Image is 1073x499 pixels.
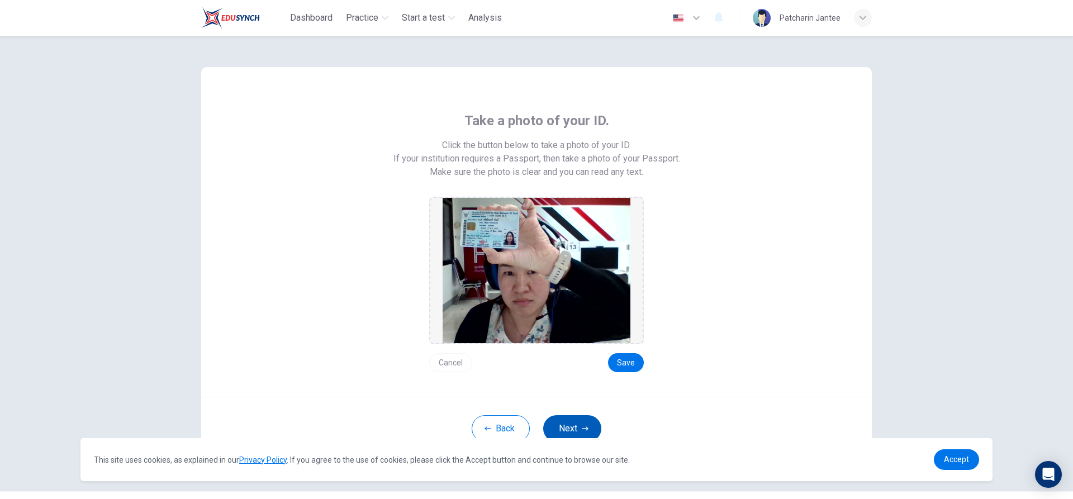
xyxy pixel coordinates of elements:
[239,455,287,464] a: Privacy Policy
[753,9,771,27] img: Profile picture
[94,455,630,464] span: This site uses cookies, as explained in our . If you agree to the use of cookies, please click th...
[290,11,333,25] span: Dashboard
[341,8,393,28] button: Practice
[397,8,459,28] button: Start a test
[934,449,979,470] a: dismiss cookie message
[443,198,630,343] img: preview screemshot
[468,11,502,25] span: Analysis
[1035,461,1062,488] div: Open Intercom Messenger
[543,415,601,442] button: Next
[430,165,643,179] span: Make sure the photo is clear and you can read any text.
[944,455,969,464] span: Accept
[608,353,644,372] button: Save
[402,11,445,25] span: Start a test
[346,11,378,25] span: Practice
[393,139,680,165] span: Click the button below to take a photo of your ID. If your institution requires a Passport, then ...
[286,8,337,28] button: Dashboard
[472,415,530,442] button: Back
[780,11,841,25] div: Patcharin Jantee
[671,14,685,22] img: en
[201,7,286,29] a: Train Test logo
[464,8,506,28] button: Analysis
[201,7,260,29] img: Train Test logo
[80,438,993,481] div: cookieconsent
[429,353,472,372] button: Cancel
[464,112,609,130] span: Take a photo of your ID.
